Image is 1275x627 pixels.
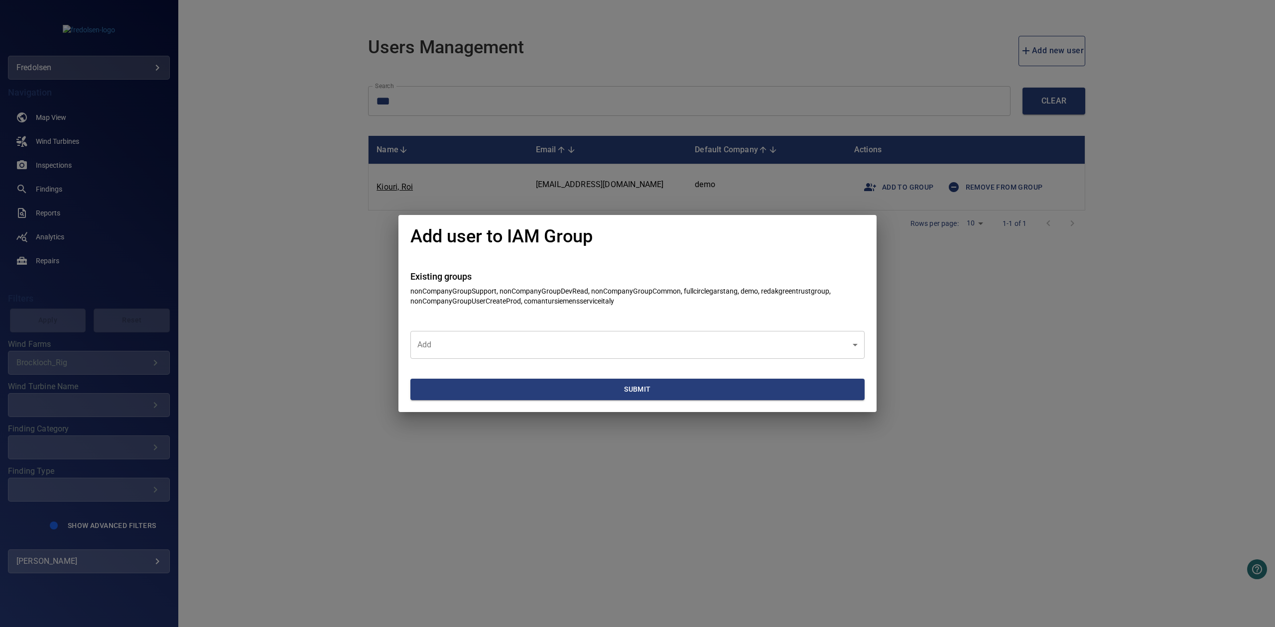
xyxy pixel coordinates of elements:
div: ​ [410,331,865,359]
h1: Add user to IAM Group [410,227,593,247]
h4: Existing groups [410,272,865,282]
p: nonCompanyGroupSupport, nonCompanyGroupDevRead, nonCompanyGroupCommon, fullcirclegarstang, demo, ... [410,286,865,306]
span: Submit [414,383,861,396]
button: Submit [410,379,865,400]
